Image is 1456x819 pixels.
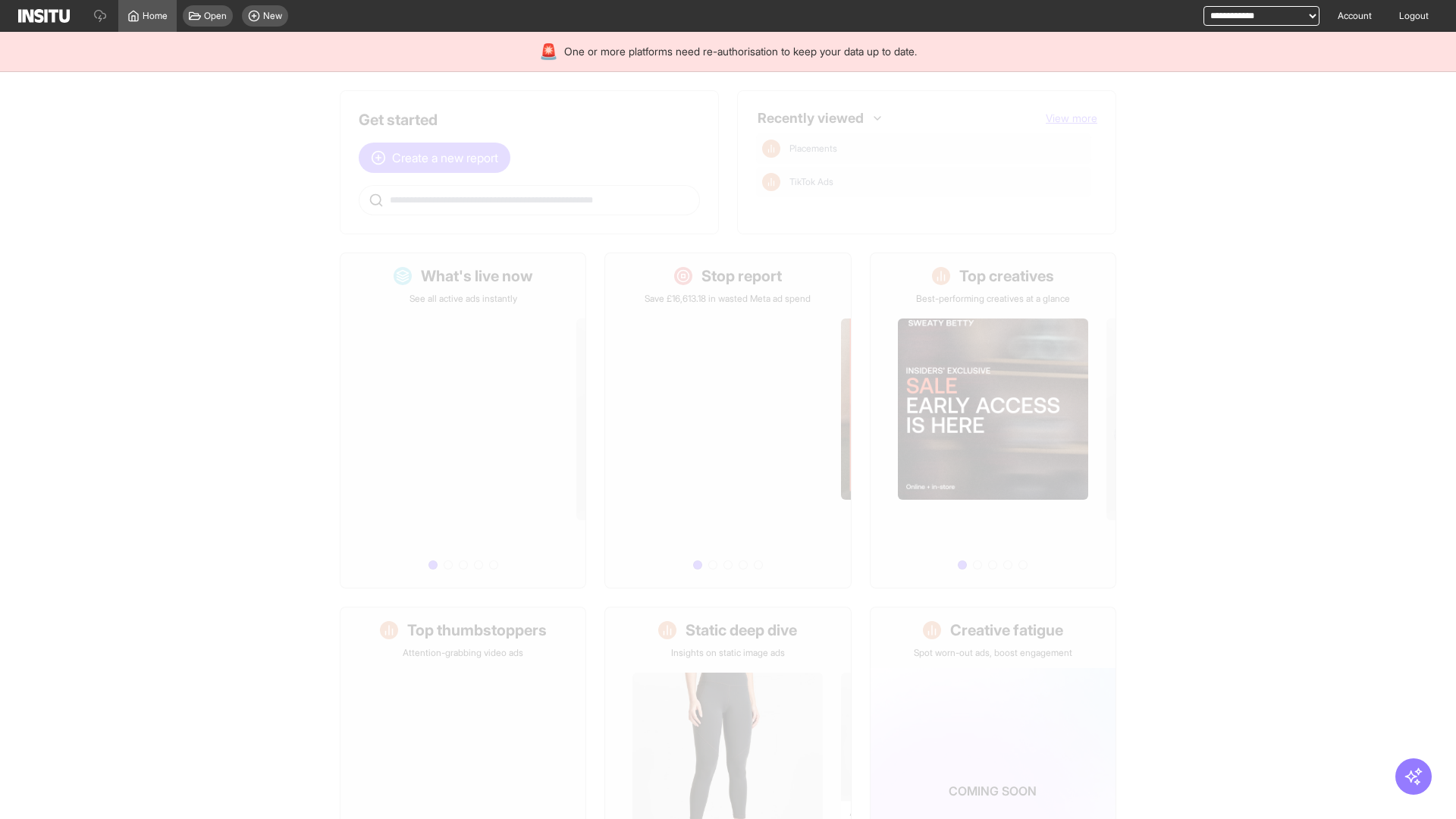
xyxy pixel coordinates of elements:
span: Open [204,10,227,22]
div: 🚨 [539,41,558,62]
span: Home [143,10,168,22]
span: One or more platforms need re-authorisation to keep your data up to date. [564,44,917,59]
span: New [263,10,282,22]
img: Logo [18,9,70,23]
